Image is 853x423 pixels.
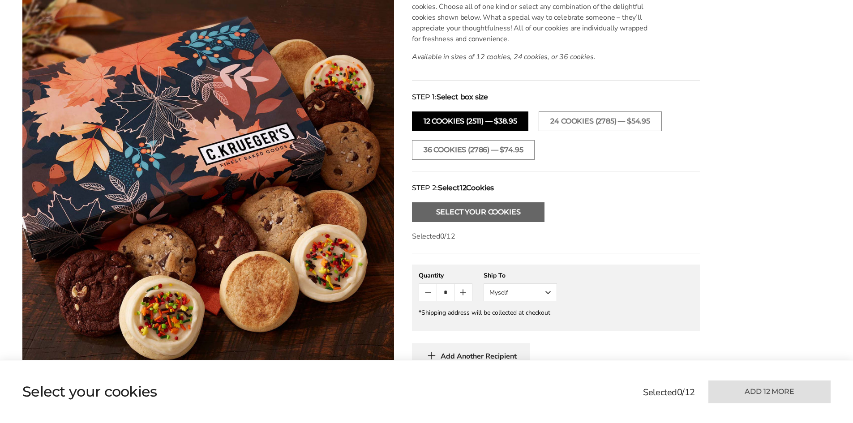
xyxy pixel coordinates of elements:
[419,284,437,301] button: Count minus
[484,283,557,301] button: Myself
[412,202,544,222] button: Select Your Cookies
[440,231,445,241] span: 0
[412,92,700,103] div: STEP 1:
[419,271,472,280] div: Quantity
[438,183,494,193] strong: Select Cookies
[446,231,455,241] span: 12
[419,308,693,317] div: *Shipping address will be collected at checkout
[412,231,700,242] p: Selected /
[437,284,454,301] input: Quantity
[412,111,528,131] button: 12 COOKIES (2511) — $38.95
[412,183,700,193] div: STEP 2:
[412,265,700,331] gfm-form: New recipient
[460,184,467,192] span: 12
[412,140,535,160] button: 36 COOKIES (2786) — $74.95
[441,352,517,361] span: Add Another Recipient
[412,343,530,368] button: Add Another Recipient
[677,386,682,398] span: 0
[437,92,488,103] strong: Select box size
[484,271,557,280] div: Ship To
[643,386,695,399] p: Selected /
[412,52,595,62] em: Available in sizes of 12 cookies, 24 cookies, or 36 cookies.
[708,380,831,403] button: Add 12 more
[539,111,661,131] button: 24 COOKIES (2785) — $54.95
[454,284,472,301] button: Count plus
[7,389,93,416] iframe: Sign Up via Text for Offers
[685,386,695,398] span: 12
